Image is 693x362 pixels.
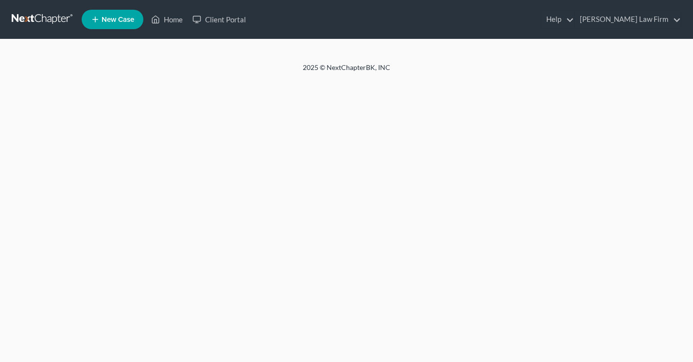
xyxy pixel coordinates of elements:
[69,63,624,80] div: 2025 © NextChapterBK, INC
[541,11,574,28] a: Help
[575,11,681,28] a: [PERSON_NAME] Law Firm
[82,10,143,29] new-legal-case-button: New Case
[188,11,251,28] a: Client Portal
[146,11,188,28] a: Home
